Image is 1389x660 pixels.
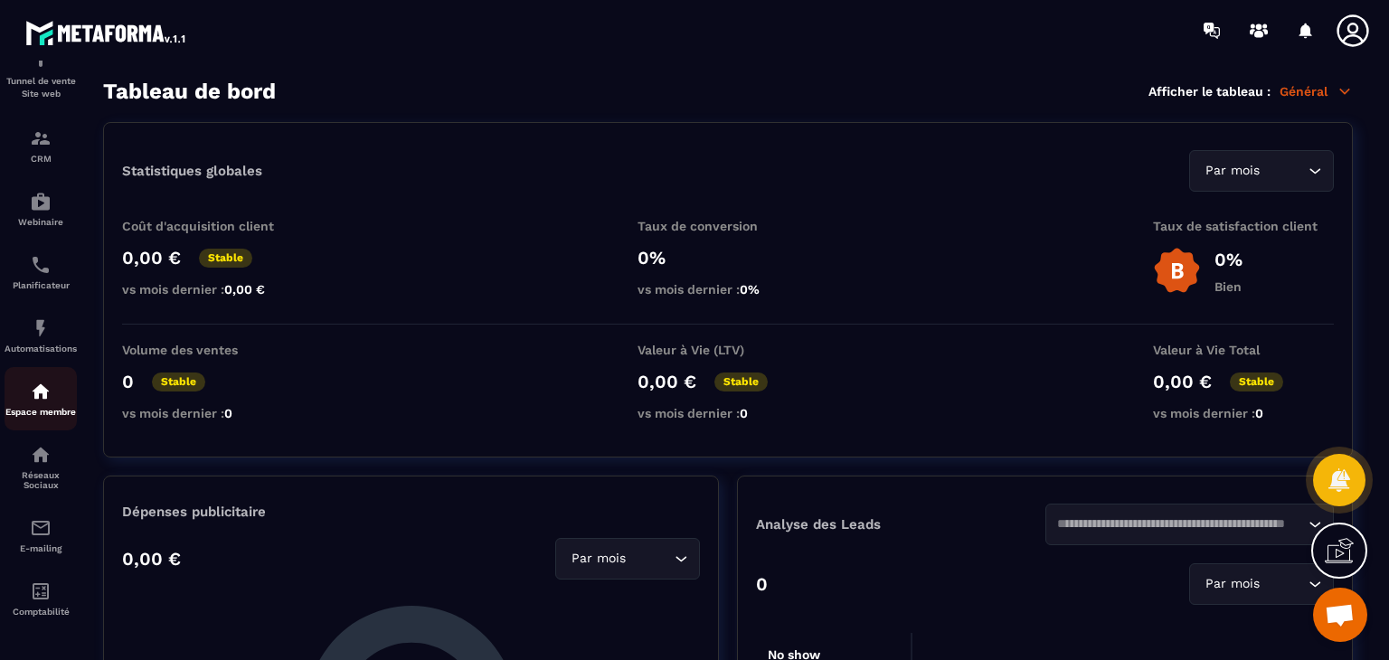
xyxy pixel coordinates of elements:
[638,343,818,357] p: Valeur à Vie (LTV)
[638,371,696,392] p: 0,00 €
[638,282,818,297] p: vs mois dernier :
[1263,574,1304,594] input: Search for option
[740,282,760,297] span: 0%
[122,343,303,357] p: Volume des ventes
[5,543,77,553] p: E-mailing
[122,504,700,520] p: Dépenses publicitaire
[1313,588,1367,642] a: Open chat
[638,247,818,269] p: 0%
[1153,371,1212,392] p: 0,00 €
[224,282,265,297] span: 0,00 €
[1189,563,1334,605] div: Search for option
[5,407,77,417] p: Espace membre
[5,430,77,504] a: social-networksocial-networkRéseaux Sociaux
[5,344,77,354] p: Automatisations
[5,567,77,630] a: accountantaccountantComptabilité
[122,282,303,297] p: vs mois dernier :
[199,249,252,268] p: Stable
[1057,514,1305,534] input: Search for option
[103,79,276,104] h3: Tableau de bord
[30,191,52,212] img: automations
[1201,161,1263,181] span: Par mois
[1153,219,1334,233] p: Taux de satisfaction client
[5,280,77,290] p: Planificateur
[5,607,77,617] p: Comptabilité
[567,549,629,569] span: Par mois
[1201,574,1263,594] span: Par mois
[152,372,205,391] p: Stable
[1255,406,1263,420] span: 0
[5,367,77,430] a: automationsautomationsEspace membre
[30,381,52,402] img: automations
[1214,249,1243,270] p: 0%
[714,372,768,391] p: Stable
[122,371,134,392] p: 0
[1189,150,1334,192] div: Search for option
[5,75,77,100] p: Tunnel de vente Site web
[5,470,77,490] p: Réseaux Sociaux
[5,177,77,240] a: automationsautomationsWebinaire
[638,406,818,420] p: vs mois dernier :
[5,35,77,114] a: formationformationTunnel de vente Site web
[1280,83,1353,99] p: Général
[30,254,52,276] img: scheduler
[5,217,77,227] p: Webinaire
[122,219,303,233] p: Coût d'acquisition client
[5,240,77,304] a: schedulerschedulerPlanificateur
[5,304,77,367] a: automationsautomationsAutomatisations
[1230,372,1283,391] p: Stable
[122,247,181,269] p: 0,00 €
[5,154,77,164] p: CRM
[1153,247,1201,295] img: b-badge-o.b3b20ee6.svg
[1148,84,1271,99] p: Afficher le tableau :
[5,114,77,177] a: formationformationCRM
[1153,406,1334,420] p: vs mois dernier :
[122,163,262,179] p: Statistiques globales
[30,317,52,339] img: automations
[1153,343,1334,357] p: Valeur à Vie Total
[30,127,52,149] img: formation
[25,16,188,49] img: logo
[629,549,670,569] input: Search for option
[1214,279,1243,294] p: Bien
[740,406,748,420] span: 0
[30,444,52,466] img: social-network
[122,548,181,570] p: 0,00 €
[5,504,77,567] a: emailemailE-mailing
[1045,504,1335,545] div: Search for option
[555,538,700,580] div: Search for option
[30,580,52,602] img: accountant
[224,406,232,420] span: 0
[638,219,818,233] p: Taux de conversion
[756,516,1045,533] p: Analyse des Leads
[30,517,52,539] img: email
[1263,161,1304,181] input: Search for option
[756,573,768,595] p: 0
[122,406,303,420] p: vs mois dernier :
